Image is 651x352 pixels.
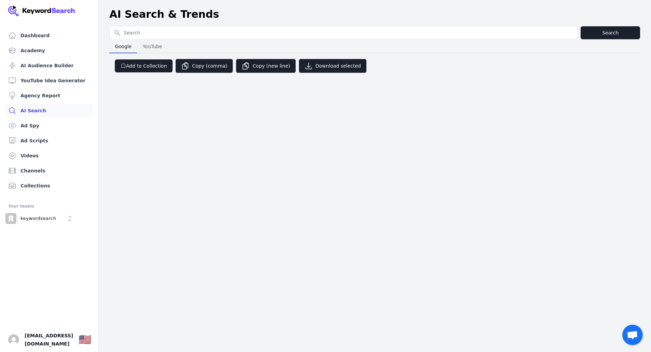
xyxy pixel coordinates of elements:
[109,8,219,20] h1: AI Search & Trends
[5,213,16,224] img: keywordsearch
[110,26,578,39] input: Search
[5,164,93,178] a: Channels
[5,89,93,102] a: Agency Report
[5,104,93,117] a: AI Search
[5,29,93,42] a: Dashboard
[5,134,93,147] a: Ad Scripts
[236,59,296,73] button: Copy (new line)
[5,74,93,87] a: YouTube Idea Generator
[8,5,75,16] img: Your Company
[5,149,93,163] a: Videos
[115,59,173,72] button: Add to Collection
[8,202,90,210] div: Your teams
[79,334,91,346] div: 🇺🇸
[79,333,91,347] button: 🇺🇸
[175,59,233,73] button: Copy (comma)
[5,119,93,132] a: Ad Spy
[25,332,73,348] span: [EMAIL_ADDRESS][DOMAIN_NAME]
[5,213,75,224] button: Open organization switcher
[5,59,93,72] a: AI Audience Builder
[112,42,134,51] span: Google
[622,325,643,345] div: Open chat
[581,26,640,39] button: Search
[5,179,93,193] a: Collections
[299,59,367,73] button: Download selected
[8,334,19,345] button: Open user button
[21,215,56,222] p: keywordsearch
[140,42,165,51] span: YouTube
[5,44,93,57] a: Academy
